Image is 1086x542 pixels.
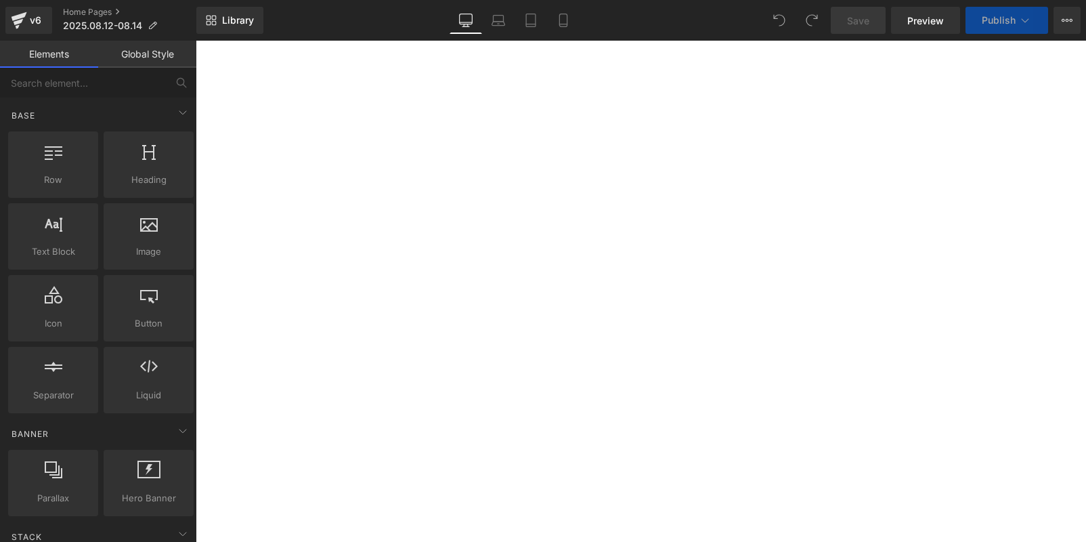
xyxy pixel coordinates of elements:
[98,41,196,68] a: Global Style
[515,7,547,34] a: Tablet
[196,7,263,34] a: New Library
[108,316,190,331] span: Button
[63,7,196,18] a: Home Pages
[108,491,190,505] span: Hero Banner
[547,7,580,34] a: Mobile
[482,7,515,34] a: Laptop
[12,316,94,331] span: Icon
[108,388,190,402] span: Liquid
[982,15,1016,26] span: Publish
[12,388,94,402] span: Separator
[5,7,52,34] a: v6
[10,109,37,122] span: Base
[798,7,825,34] button: Redo
[10,428,50,440] span: Banner
[965,7,1048,34] button: Publish
[12,173,94,187] span: Row
[847,14,869,28] span: Save
[108,245,190,259] span: Image
[907,14,944,28] span: Preview
[1054,7,1081,34] button: More
[12,245,94,259] span: Text Block
[450,7,482,34] a: Desktop
[63,20,142,31] span: 2025.08.12-08.14
[766,7,793,34] button: Undo
[108,173,190,187] span: Heading
[222,14,254,26] span: Library
[12,491,94,505] span: Parallax
[27,12,44,29] div: v6
[891,7,960,34] a: Preview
